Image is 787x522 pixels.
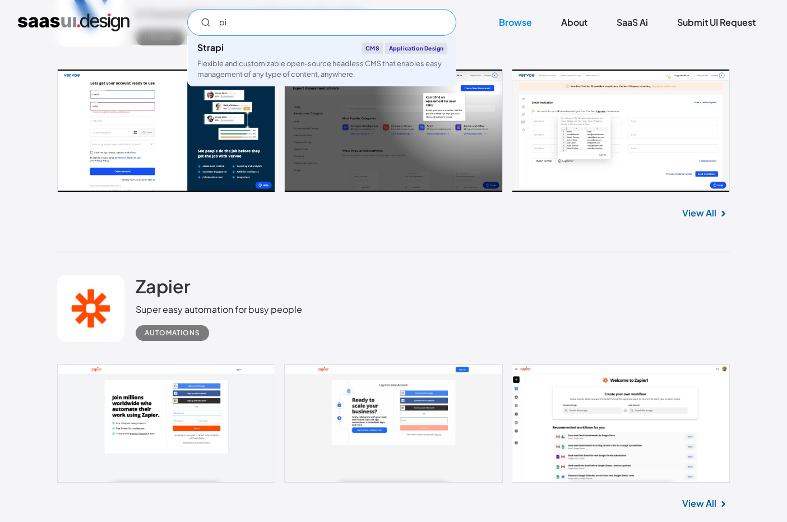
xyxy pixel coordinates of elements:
a: View All [682,206,716,220]
a: SaaS Ai [603,10,661,35]
input: Search UI designs you're looking for... [187,9,456,36]
div: CMS [362,43,383,54]
div: Application Design [385,43,448,54]
form: Email Form [187,9,456,36]
a: View All [682,497,716,510]
a: Zapier [136,275,191,303]
div: Strapi [197,43,224,52]
a: Browse [485,10,545,35]
a: About [548,10,601,35]
div: Flexible and customizable open-source headless CMS that enables easy management of any type of co... [197,58,447,80]
div: Automations [145,326,200,340]
div: Super easy automation for busy people [136,303,302,316]
a: home [18,13,129,31]
a: StrapiCMSApplication DesignFlexible and customizable open-source headless CMS that enables easy m... [188,36,456,86]
a: Submit UI Request [664,10,769,35]
h2: Zapier [136,275,191,297]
